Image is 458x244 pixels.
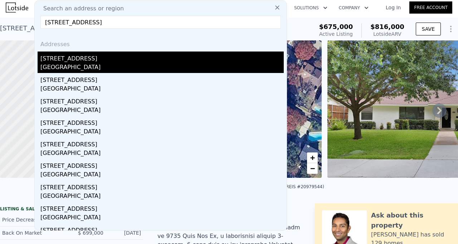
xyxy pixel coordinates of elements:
div: [GEOGRAPHIC_DATA] [40,149,284,159]
div: Back On Market [2,229,66,236]
input: Enter an address, city, region, neighborhood or zip code [40,16,281,29]
button: Show Options [444,22,458,36]
a: Free Account [409,1,452,14]
a: Zoom out [307,163,318,174]
span: $816,000 [370,23,404,30]
div: [STREET_ADDRESS] [40,116,284,127]
div: [DATE] [109,229,141,236]
div: Ask about this property [371,210,451,230]
div: [STREET_ADDRESS] [40,202,284,213]
div: [STREET_ADDRESS] [40,94,284,106]
div: [STREET_ADDRESS] [40,180,284,192]
div: Addresses [38,34,284,52]
div: Price Decrease [2,216,66,223]
div: [STREET_ADDRESS] [40,223,284,235]
button: Solutions [288,1,333,14]
div: [GEOGRAPHIC_DATA] [40,213,284,223]
a: Log In [377,4,409,11]
div: [STREET_ADDRESS] [40,159,284,170]
span: − [310,164,315,173]
div: Lotside ARV [370,30,404,38]
span: $675,000 [319,23,353,30]
button: Company [333,1,374,14]
span: Search an address or region [38,4,124,13]
div: [STREET_ADDRESS] [40,73,284,84]
button: SAVE [416,23,441,35]
span: $ 699,000 [78,230,103,236]
div: [GEOGRAPHIC_DATA] [40,127,284,137]
span: Active Listing [319,31,353,37]
div: [STREET_ADDRESS] [40,52,284,63]
img: Lotside [6,3,28,13]
div: [GEOGRAPHIC_DATA] [40,106,284,116]
span: + [310,153,315,162]
div: [GEOGRAPHIC_DATA] [40,170,284,180]
a: Zoom in [307,152,318,163]
div: [GEOGRAPHIC_DATA] [40,192,284,202]
div: [STREET_ADDRESS] [40,137,284,149]
div: [GEOGRAPHIC_DATA] [40,63,284,73]
div: [GEOGRAPHIC_DATA] [40,84,284,94]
